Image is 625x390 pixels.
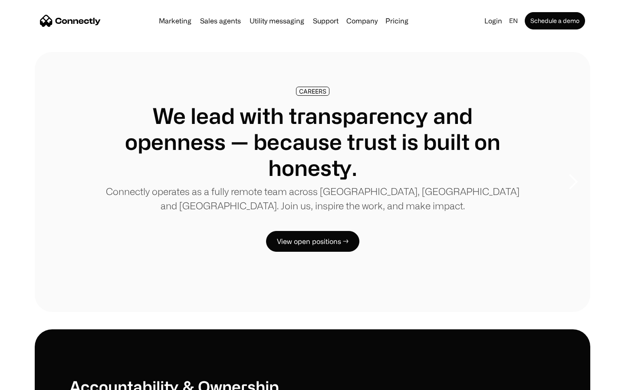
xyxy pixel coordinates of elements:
div: carousel [35,52,590,312]
aside: Language selected: English [9,374,52,387]
a: Schedule a demo [525,12,585,29]
a: Utility messaging [246,17,308,24]
h1: We lead with transparency and openness — because trust is built on honesty. [104,103,521,181]
a: View open positions → [266,231,359,252]
div: CAREERS [299,88,326,94]
div: Company [344,15,380,27]
ul: Language list [17,375,52,387]
a: home [40,14,101,27]
div: en [509,15,518,27]
a: Sales agents [197,17,244,24]
a: Marketing [155,17,195,24]
p: Connectly operates as a fully remote team across [GEOGRAPHIC_DATA], [GEOGRAPHIC_DATA] and [GEOGRA... [104,184,521,213]
div: 1 of 8 [35,52,590,312]
div: next slide [556,139,590,225]
div: en [506,15,523,27]
a: Pricing [382,17,412,24]
a: Login [481,15,506,27]
div: Company [346,15,378,27]
a: Support [309,17,342,24]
